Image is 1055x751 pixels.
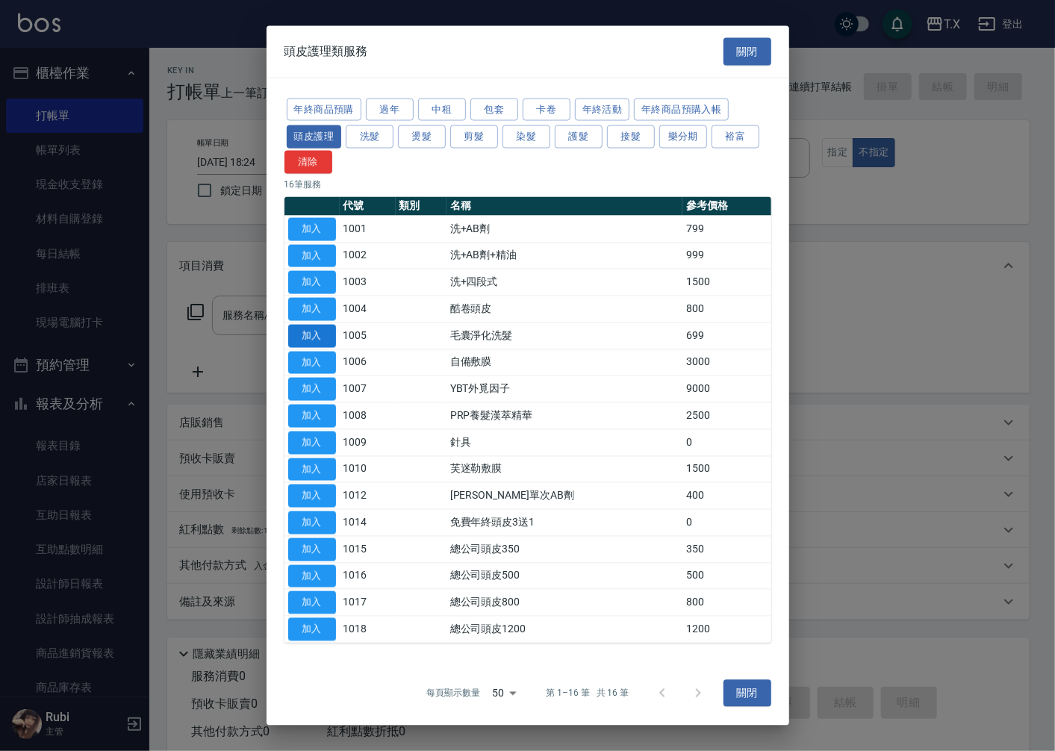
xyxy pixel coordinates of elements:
th: 類別 [396,196,446,216]
th: 代號 [340,196,396,216]
p: 第 1–16 筆 共 16 筆 [546,686,629,699]
td: 洗+AB劑+精油 [446,243,682,269]
button: 過年 [366,98,414,121]
td: 0 [682,429,771,456]
td: 799 [682,216,771,243]
button: 加入 [288,324,336,347]
td: 洗+四段式 [446,269,682,296]
td: PRP養髮漢萃精華 [446,402,682,429]
td: 699 [682,322,771,349]
td: 3000 [682,349,771,376]
td: 總公司頭皮1200 [446,616,682,643]
button: 加入 [288,431,336,454]
button: 加入 [288,484,336,508]
p: 每頁顯示數量 [426,686,480,699]
td: 350 [682,536,771,563]
td: [PERSON_NAME]單次AB劑 [446,482,682,509]
th: 參考價格 [682,196,771,216]
td: 1002 [340,243,396,269]
td: 1003 [340,269,396,296]
td: 400 [682,482,771,509]
button: 頭皮護理 [287,125,342,149]
button: 關閉 [723,38,771,66]
button: 加入 [288,405,336,428]
td: 免費年終頭皮3送1 [446,509,682,536]
td: 1018 [340,616,396,643]
button: 剪髮 [450,125,498,149]
td: 總公司頭皮500 [446,563,682,590]
td: 毛囊淨化洗髮 [446,322,682,349]
td: 總公司頭皮800 [446,589,682,616]
button: 加入 [288,217,336,240]
td: YBT外覓因子 [446,375,682,402]
button: 卡卷 [523,98,570,121]
td: 1500 [682,456,771,483]
span: 頭皮護理類服務 [284,44,368,59]
td: 2500 [682,402,771,429]
button: 加入 [288,591,336,614]
button: 年終商品預購入帳 [634,98,729,121]
td: 0 [682,509,771,536]
button: 加入 [288,618,336,641]
td: 1017 [340,589,396,616]
button: 加入 [288,271,336,294]
button: 護髮 [555,125,603,149]
td: 1015 [340,536,396,563]
p: 16 筆服務 [284,177,771,190]
td: 1006 [340,349,396,376]
td: 針具 [446,429,682,456]
button: 加入 [288,537,336,561]
td: 1012 [340,482,396,509]
button: 接髮 [607,125,655,149]
td: 1008 [340,402,396,429]
td: 500 [682,563,771,590]
td: 800 [682,296,771,322]
td: 1016 [340,563,396,590]
button: 年終活動 [575,98,630,121]
td: 1500 [682,269,771,296]
button: 洗髮 [346,125,393,149]
td: 總公司頭皮350 [446,536,682,563]
td: 洗+AB劑 [446,216,682,243]
button: 關閉 [723,679,771,707]
div: 50 [486,673,522,713]
td: 1004 [340,296,396,322]
th: 名稱 [446,196,682,216]
td: 酷卷頭皮 [446,296,682,322]
td: 999 [682,243,771,269]
button: 中租 [418,98,466,121]
button: 裕富 [712,125,759,149]
button: 燙髮 [398,125,446,149]
button: 樂分期 [659,125,707,149]
button: 加入 [288,298,336,321]
td: 芙迷勒敷膜 [446,456,682,483]
td: 1009 [340,429,396,456]
td: 1014 [340,509,396,536]
td: 1007 [340,375,396,402]
td: 1010 [340,456,396,483]
button: 加入 [288,511,336,535]
button: 清除 [284,151,332,174]
td: 1005 [340,322,396,349]
td: 9000 [682,375,771,402]
button: 染髮 [502,125,550,149]
button: 包套 [470,98,518,121]
button: 加入 [288,351,336,374]
td: 1200 [682,616,771,643]
button: 加入 [288,244,336,267]
td: 自備敷膜 [446,349,682,376]
button: 加入 [288,564,336,588]
button: 加入 [288,458,336,481]
td: 800 [682,589,771,616]
button: 年終商品預購 [287,98,361,121]
td: 1001 [340,216,396,243]
button: 加入 [288,378,336,401]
